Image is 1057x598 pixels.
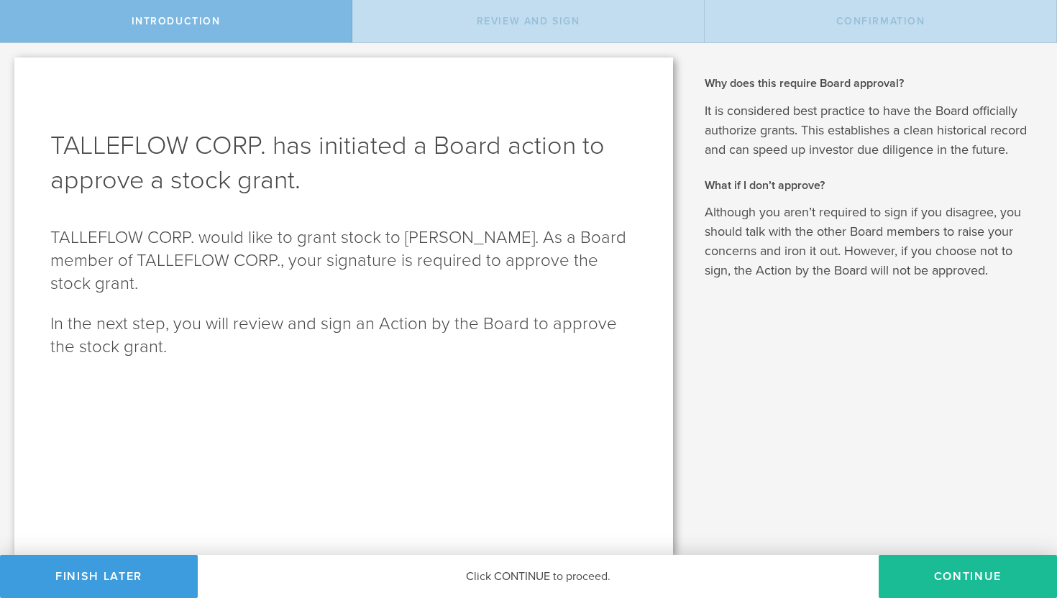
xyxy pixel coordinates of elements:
[985,486,1057,555] iframe: Chat Widget
[50,129,637,198] h1: TALLEFLOW CORP. has initiated a Board action to approve a stock grant.
[705,203,1036,280] p: Although you aren’t required to sign if you disagree, you should talk with the other Board member...
[879,555,1057,598] button: Continue
[50,226,637,295] p: TALLEFLOW CORP. would like to grant stock to [PERSON_NAME]. As a Board member of TALLEFLOW CORP.,...
[836,15,925,27] span: Confirmation
[705,178,1036,193] h2: What if I don’t approve?
[198,555,879,598] div: Click CONTINUE to proceed.
[705,101,1036,160] p: It is considered best practice to have the Board officially authorize grants. This establishes a ...
[132,15,221,27] span: Introduction
[477,15,580,27] span: Review and Sign
[50,313,637,359] p: In the next step, you will review and sign an Action by the Board to approve the stock grant.
[705,75,1036,91] h2: Why does this require Board approval?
